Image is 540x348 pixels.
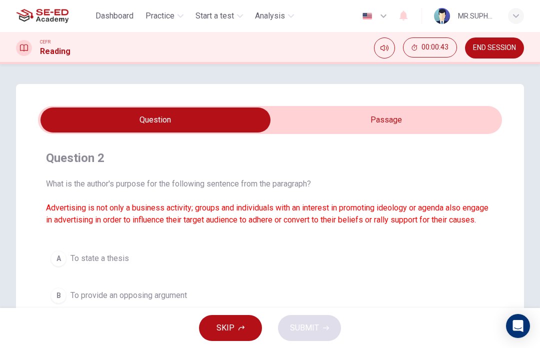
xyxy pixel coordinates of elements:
span: Dashboard [95,10,133,22]
span: SKIP [216,321,234,335]
span: CEFR [40,38,50,45]
span: Practice [145,10,174,22]
div: MR.SUPHAKRIT CHITPAISAN [458,10,496,22]
button: ATo state a thesis [46,246,494,271]
a: SE-ED Academy logo [16,6,91,26]
img: SE-ED Academy logo [16,6,68,26]
button: 00:00:43 [403,37,457,57]
font: Advertising is not only a business activity; groups and individuals with an interest in promoting... [46,203,488,224]
span: Analysis [255,10,285,22]
div: B [50,287,66,303]
span: END SESSION [473,44,516,52]
img: en [361,12,373,20]
button: SKIP [199,315,262,341]
h4: Question 2 [46,150,494,166]
div: Open Intercom Messenger [506,314,530,338]
span: Start a test [195,10,234,22]
button: Dashboard [91,7,137,25]
div: A [50,250,66,266]
h1: Reading [40,45,70,57]
button: Analysis [251,7,298,25]
div: Mute [374,37,395,58]
button: Practice [141,7,187,25]
span: To state a thesis [70,252,129,264]
img: Profile picture [434,8,450,24]
span: To provide an opposing argument [70,289,187,301]
span: 00:00:43 [421,43,448,51]
button: Start a test [191,7,247,25]
div: Hide [403,37,457,58]
span: What is the author's purpose for the following sentence from the paragraph? [46,178,494,226]
button: BTo provide an opposing argument [46,283,494,308]
button: END SESSION [465,37,524,58]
